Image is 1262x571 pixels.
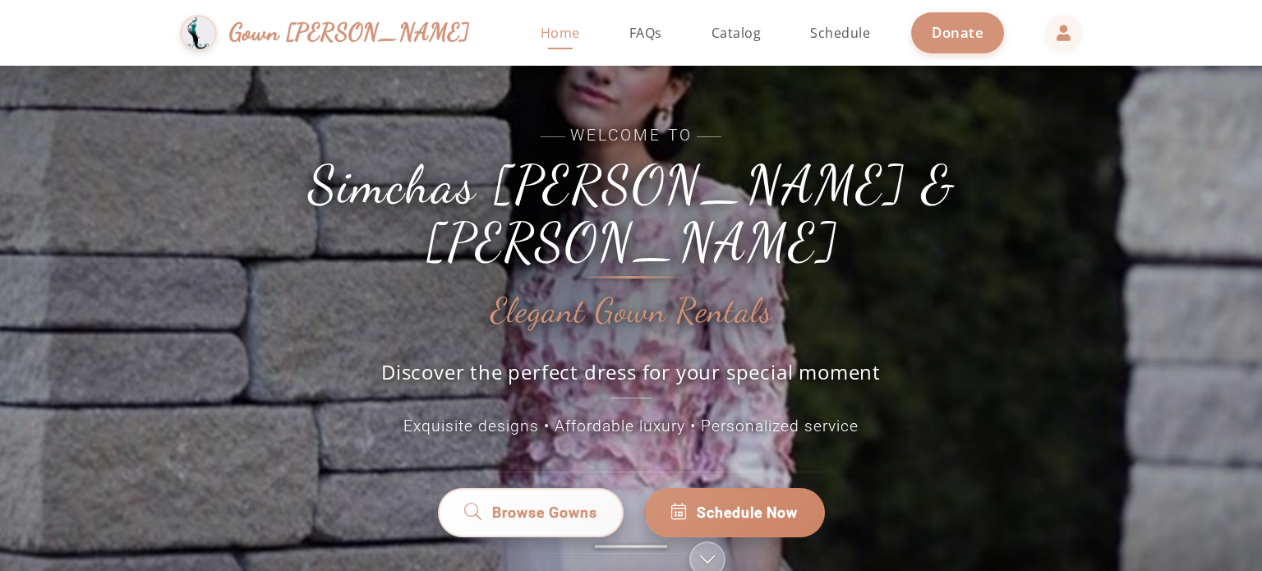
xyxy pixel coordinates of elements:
span: Welcome to [261,124,1001,148]
span: Schedule [810,24,870,42]
h1: Simchas [PERSON_NAME] & [PERSON_NAME] [261,156,1001,272]
span: Donate [932,23,983,42]
p: Discover the perfect dress for your special moment [364,358,898,398]
a: Donate [911,12,1004,53]
span: Schedule Now [697,502,798,523]
a: Gown [PERSON_NAME] [180,11,486,56]
span: Catalog [712,24,762,42]
span: FAQs [629,24,662,42]
h2: Elegant Gown Rentals [491,292,772,330]
img: Gown Gmach Logo [180,15,217,52]
span: Home [541,24,580,42]
span: Gown [PERSON_NAME] [229,15,470,50]
span: Browse Gowns [491,502,597,524]
p: Exquisite designs • Affordable luxury • Personalized service [261,415,1001,439]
